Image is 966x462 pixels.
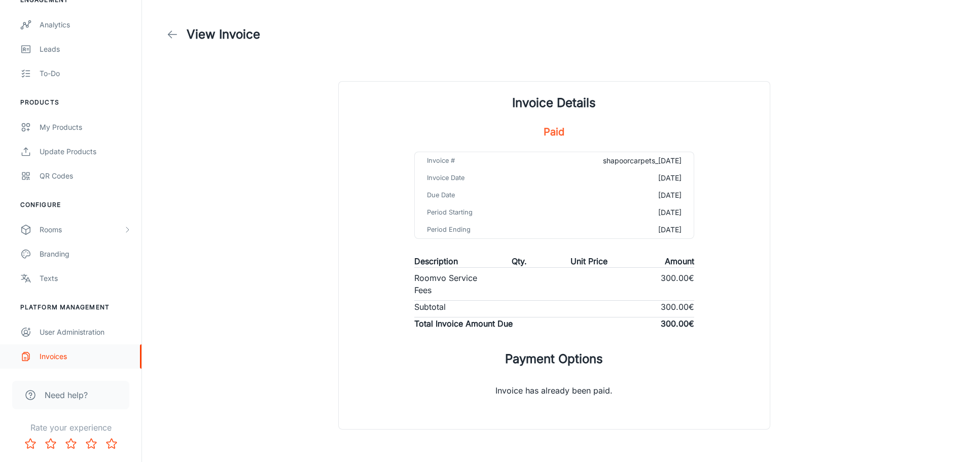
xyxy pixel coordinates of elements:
span: Need help? [45,389,88,401]
div: QR Codes [40,170,131,182]
div: Update Products [40,146,131,157]
p: Invoice has already been paid. [479,368,629,405]
h1: Payment Options [505,350,603,368]
td: [DATE] [540,221,693,238]
p: Description [414,255,458,267]
td: Invoice Date [415,169,541,187]
p: ‏300.00 ‏€ [658,272,694,296]
td: Period Ending [415,221,541,238]
p: Unit Price [570,255,607,267]
td: [DATE] [540,169,693,187]
div: Branding [40,248,131,260]
h1: Invoice Details [512,94,596,112]
td: Due Date [415,187,541,204]
div: Invoices [40,351,131,362]
td: [DATE] [540,204,693,221]
button: Rate 3 star [61,434,81,454]
h5: Paid [544,124,564,139]
p: Total Invoice Amount Due [414,317,513,330]
p: Subtotal [414,301,446,313]
p: Rate your experience [8,421,133,434]
button: Rate 4 star [81,434,101,454]
button: Rate 2 star [41,434,61,454]
div: To-do [40,68,131,79]
td: Invoice # [415,152,541,169]
p: Qty. [512,255,527,267]
p: ‏300.00 ‏€ [658,301,694,313]
button: Rate 1 star [20,434,41,454]
div: Rooms [40,224,123,235]
div: Texts [40,273,131,284]
div: Analytics [40,19,131,30]
td: Period Starting [415,204,541,221]
button: Rate 5 star [101,434,122,454]
h1: View Invoice [187,25,260,44]
p: ‏300.00 ‏€ [658,317,694,330]
div: My Products [40,122,131,133]
div: Leads [40,44,131,55]
td: shapoorcarpets_[DATE] [540,152,693,169]
td: [DATE] [540,187,693,204]
div: User Administration [40,327,131,338]
p: Roomvo Service Fees [414,272,484,296]
p: Amount [665,255,694,267]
